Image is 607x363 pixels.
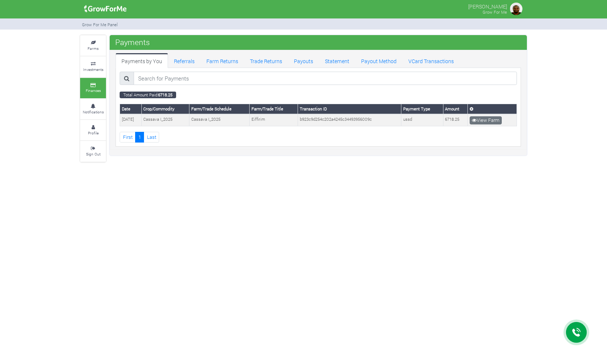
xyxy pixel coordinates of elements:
[402,53,460,68] a: VCard Transactions
[288,53,319,68] a: Payouts
[158,92,172,97] b: 6718.25
[82,1,129,16] img: growforme image
[86,88,101,93] small: Finances
[80,78,106,98] a: Finances
[88,46,99,51] small: Farms
[200,53,244,68] a: Farm Returns
[144,132,159,143] a: Last
[80,35,106,56] a: Farms
[189,114,250,126] td: Cassava I_2025
[483,9,507,15] small: Grow For Me
[83,67,103,72] small: Investments
[168,53,200,68] a: Referrals
[401,114,443,126] td: ussd
[135,132,144,143] a: 1
[120,132,517,143] nav: Page Navigation
[250,114,298,126] td: Eiffirim
[120,114,142,126] td: [DATE]
[80,120,106,140] a: Profile
[82,22,118,27] small: Grow For Me Panel
[509,1,524,16] img: growforme image
[141,114,189,126] td: Cassava I_2025
[468,1,507,10] p: [PERSON_NAME]
[120,92,176,98] small: Total Amount Paid:
[80,141,106,161] a: Sign Out
[443,104,468,114] th: Amount
[189,104,250,114] th: Farm/Trade Schedule
[134,72,517,85] input: Search for Payments
[401,104,443,114] th: Payment Type
[355,53,402,68] a: Payout Method
[113,35,152,49] span: Payments
[443,114,468,126] td: 6718.25
[298,114,401,126] td: b923c9d254c202a4245c34493956009c
[298,104,401,114] th: Transaction ID
[120,132,136,143] a: First
[116,53,168,68] a: Payments by You
[250,104,298,114] th: Farm/Trade Title
[80,99,106,119] a: Notifications
[80,56,106,77] a: Investments
[88,130,99,136] small: Profile
[86,151,100,157] small: Sign Out
[470,116,502,124] a: View Farm
[244,53,288,68] a: Trade Returns
[141,104,189,114] th: Crop/Commodity
[319,53,355,68] a: Statement
[83,109,104,114] small: Notifications
[120,104,142,114] th: Date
